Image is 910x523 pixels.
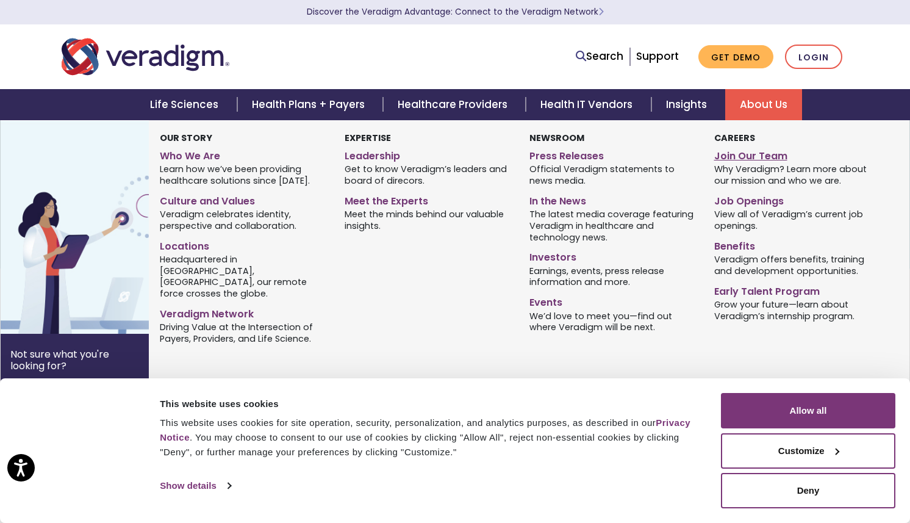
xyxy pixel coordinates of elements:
[160,236,326,253] a: Locations
[529,309,696,333] span: We’d love to meet you—find out where Veradigm will be next.
[307,6,604,18] a: Discover the Veradigm Advantage: Connect to the Veradigm NetworkLearn More
[160,208,326,232] span: Veradigm celebrates identity, perspective and collaboration.
[714,208,881,232] span: View all of Veradigm’s current job openings.
[714,298,881,322] span: Grow your future—learn about Veradigm’s internship program.
[62,37,229,77] img: Veradigm logo
[160,253,326,299] span: Headquartered in [GEOGRAPHIC_DATA], [GEOGRAPHIC_DATA], our remote force crosses the globe.
[135,89,237,120] a: Life Sciences
[345,208,511,232] span: Meet the minds behind our valuable insights.
[714,253,881,276] span: Veradigm offers benefits, training and development opportunities.
[721,393,895,428] button: Allow all
[576,48,623,65] a: Search
[529,190,696,208] a: In the News
[160,190,326,208] a: Culture and Values
[598,6,604,18] span: Learn More
[529,163,696,187] span: Official Veradigm statements to news media.
[160,477,231,495] a: Show details
[160,132,212,144] strong: Our Story
[714,145,881,163] a: Join Our Team
[345,145,511,163] a: Leadership
[529,264,696,288] span: Earnings, events, press release information and more.
[714,163,881,187] span: Why Veradigm? Learn more about our mission and who we are.
[160,303,326,321] a: Veradigm Network
[160,397,707,411] div: This website uses cookies
[651,89,725,120] a: Insights
[1,120,197,334] img: Vector image of Veradigm’s Story
[160,321,326,345] span: Driving Value at the Intersection of Payers, Providers, and Life Science.
[529,208,696,243] span: The latest media coverage featuring Veradigm in healthcare and technology news.
[345,163,511,187] span: Get to know Veradigm’s leaders and board of direcors.
[529,145,696,163] a: Press Releases
[721,433,895,469] button: Customize
[714,281,881,298] a: Early Talent Program
[529,247,696,264] a: Investors
[714,236,881,253] a: Benefits
[698,45,773,69] a: Get Demo
[785,45,842,70] a: Login
[526,89,651,120] a: Health IT Vendors
[345,190,511,208] a: Meet the Experts
[160,163,326,187] span: Learn how we’ve been providing healthcare solutions since [DATE].
[160,145,326,163] a: Who We Are
[345,132,391,144] strong: Expertise
[383,89,526,120] a: Healthcare Providers
[160,416,707,460] div: This website uses cookies for site operation, security, personalization, and analytics purposes, ...
[529,132,584,144] strong: Newsroom
[529,292,696,309] a: Events
[10,348,139,372] p: Not sure what you're looking for?
[725,89,802,120] a: About Us
[676,447,895,508] iframe: Drift Chat Widget
[636,49,679,63] a: Support
[237,89,383,120] a: Health Plans + Payers
[714,190,881,208] a: Job Openings
[714,132,755,144] strong: Careers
